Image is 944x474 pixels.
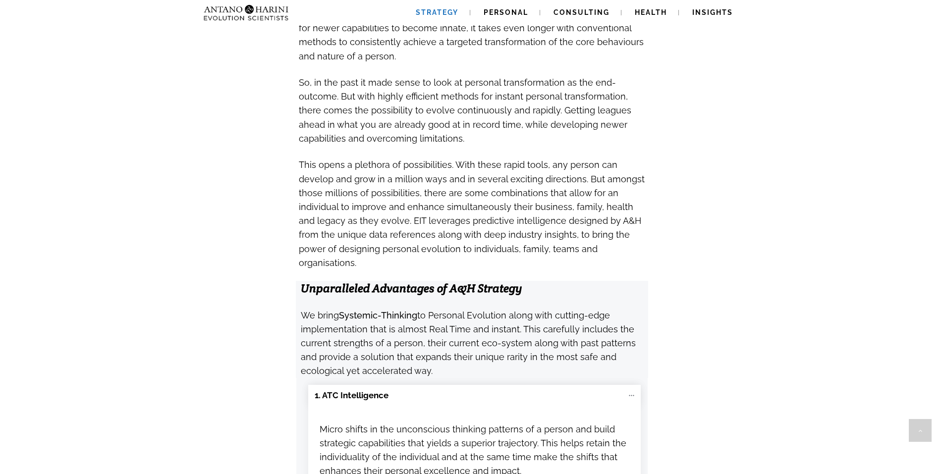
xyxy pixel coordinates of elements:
[692,8,733,16] span: Insights
[315,390,389,401] b: 1. ATC Intelligence
[416,8,458,16] span: Strategy
[554,8,610,16] span: Consulting
[301,281,522,296] strong: Unparalleled Advantages of A&H Strategy
[299,9,644,61] span: While the conventional methods of counselling, coaching and training take years for newer capabil...
[299,77,631,144] span: So, in the past it made sense to look at personal transformation as the end-outcome. But with hig...
[301,310,636,376] span: We bring to Personal Evolution along with cutting-edge implementation that is almost Real Time an...
[635,8,667,16] span: Health
[339,310,417,320] strong: Systemic-Thinking
[299,159,645,267] span: This opens a plethora of possibilities. With these rapid tools, any person can develop and grow i...
[484,8,528,16] span: Personal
